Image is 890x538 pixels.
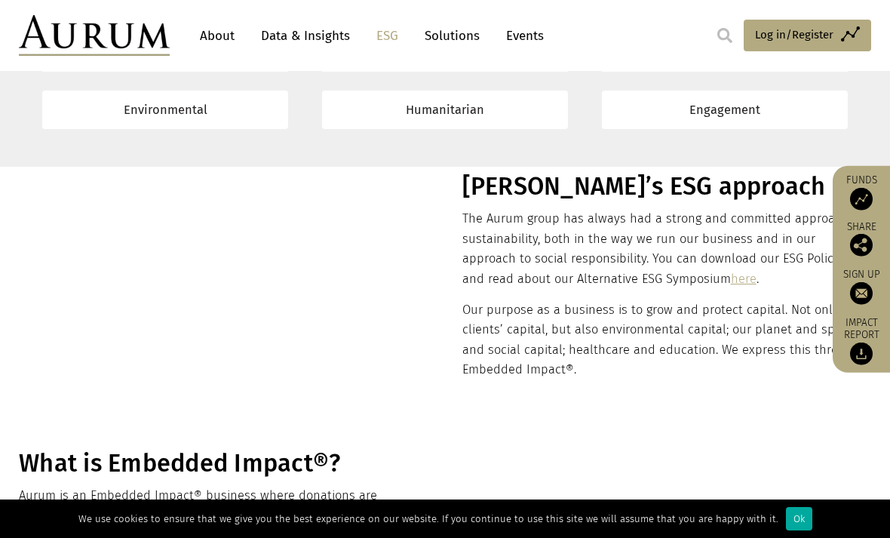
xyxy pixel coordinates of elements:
[850,187,873,210] img: Access Funds
[192,22,242,50] a: About
[840,221,882,256] div: Share
[253,22,358,50] a: Data & Insights
[462,172,867,201] h1: [PERSON_NAME]’s ESG approach
[840,173,882,210] a: Funds
[840,315,882,365] a: Impact report
[462,209,867,289] p: The Aurum group has always had a strong and committed approach to sustainability, both in the way...
[369,22,406,50] a: ESG
[19,15,170,56] img: Aurum
[755,26,833,44] span: Log in/Register
[462,300,867,380] p: Our purpose as a business is to grow and protect capital. Not only our clients’ capital, but also...
[731,272,756,286] a: here
[786,507,812,530] div: Ok
[499,22,544,50] a: Events
[840,267,882,304] a: Sign up
[322,91,568,129] a: Humanitarian
[850,233,873,256] img: Share this post
[417,22,487,50] a: Solutions
[602,91,848,129] a: Engagement
[19,449,424,478] h1: What is Embedded Impact®?
[717,28,732,43] img: search.svg
[42,91,288,129] a: Environmental
[744,20,871,51] a: Log in/Register
[850,281,873,304] img: Sign up to our newsletter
